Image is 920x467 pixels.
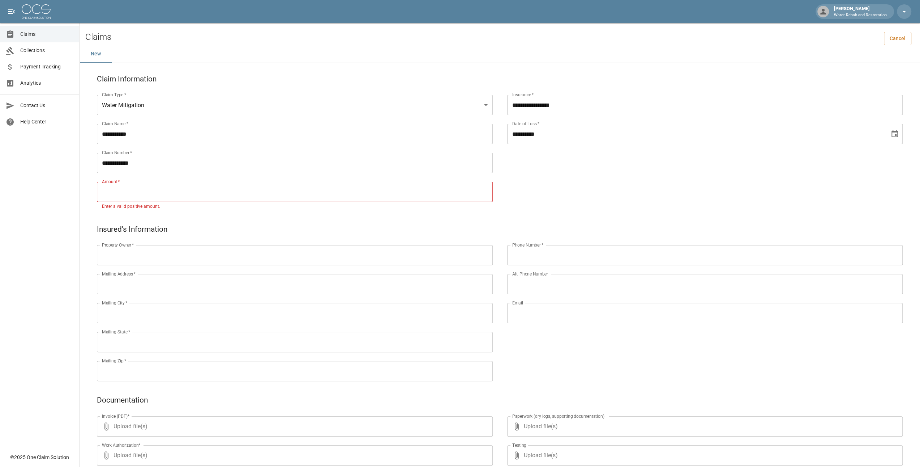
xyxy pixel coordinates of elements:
[512,300,523,306] label: Email
[102,92,126,98] label: Claim Type
[512,271,548,277] label: Alt. Phone Number
[524,445,883,466] span: Upload file(s)
[20,63,73,71] span: Payment Tracking
[20,30,73,38] span: Claims
[20,118,73,126] span: Help Center
[114,445,473,466] span: Upload file(s)
[20,47,73,54] span: Collections
[834,12,887,18] p: Water Rehab and Restoration
[102,442,141,448] label: Work Authorization*
[80,45,112,63] button: New
[102,329,130,335] label: Mailing State
[512,242,543,248] label: Phone Number
[80,45,920,63] div: dynamic tabs
[884,32,911,45] a: Cancel
[22,4,51,19] img: ocs-logo-white-transparent.png
[85,32,111,42] h2: Claims
[512,442,526,448] label: Testing
[102,178,120,185] label: Amount
[887,127,902,141] button: Choose date, selected date is Aug 9, 2025
[524,416,883,437] span: Upload file(s)
[20,102,73,109] span: Contact Us
[102,242,134,248] label: Property Owner
[10,454,69,461] div: © 2025 One Claim Solution
[102,271,136,277] label: Mailing Address
[512,92,534,98] label: Insurance
[97,95,493,115] div: Water Mitigation
[512,121,539,127] label: Date of Loss
[831,5,890,18] div: [PERSON_NAME]
[114,416,473,437] span: Upload file(s)
[4,4,19,19] button: open drawer
[102,203,488,210] p: Enter a valid positive amount.
[102,413,130,419] label: Invoice (PDF)*
[102,358,127,364] label: Mailing Zip
[512,413,604,419] label: Paperwork (dry logs, supporting documentation)
[102,150,132,156] label: Claim Number
[20,79,73,87] span: Analytics
[102,121,128,127] label: Claim Name
[102,300,128,306] label: Mailing City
